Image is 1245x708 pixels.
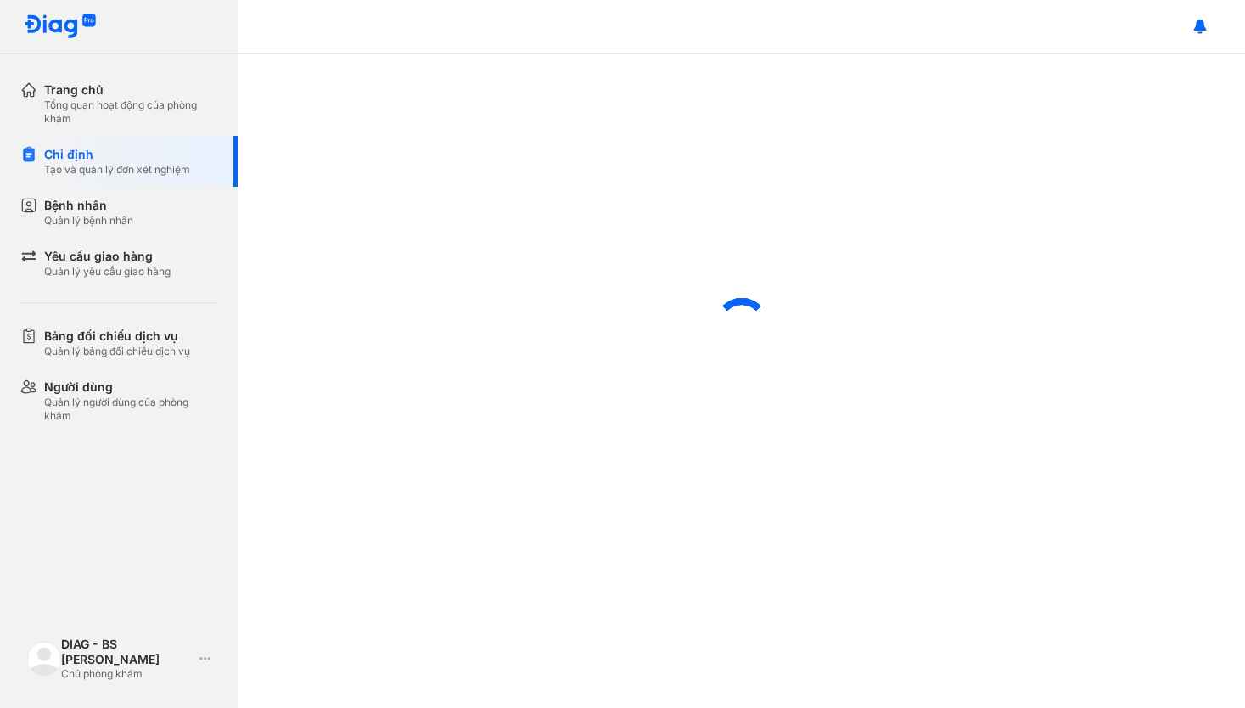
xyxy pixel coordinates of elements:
img: logo [27,642,61,676]
div: DIAG - BS [PERSON_NAME] [61,637,193,667]
div: Yêu cầu giao hàng [44,248,171,265]
div: Quản lý người dùng của phòng khám [44,396,217,423]
div: Quản lý bảng đối chiếu dịch vụ [44,345,190,358]
div: Bệnh nhân [44,197,133,214]
div: Quản lý yêu cầu giao hàng [44,265,171,278]
div: Bảng đối chiếu dịch vụ [44,328,190,345]
div: Trang chủ [44,81,217,98]
div: Tạo và quản lý đơn xét nghiệm [44,163,190,177]
div: Chỉ định [44,146,190,163]
div: Chủ phòng khám [61,667,193,681]
img: logo [24,14,97,40]
div: Người dùng [44,379,217,396]
div: Quản lý bệnh nhân [44,214,133,228]
div: Tổng quan hoạt động của phòng khám [44,98,217,126]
